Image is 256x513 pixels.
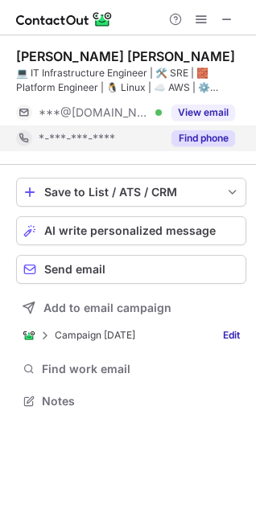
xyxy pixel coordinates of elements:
[55,330,135,341] p: Campaign [DATE]
[42,394,240,408] span: Notes
[16,10,113,29] img: ContactOut v5.3.10
[44,186,218,199] div: Save to List / ATS / CRM
[16,390,246,412] button: Notes
[16,48,235,64] div: [PERSON_NAME] [PERSON_NAME]
[44,263,105,276] span: Send email
[23,329,35,342] img: ContactOut
[43,302,171,314] span: Add to email campaign
[42,362,240,376] span: Find work email
[23,329,135,342] div: Campaign 23/07/2025
[217,327,246,343] a: Edit
[16,66,246,95] div: 💻 IT Infrastructure Engineer | 🛠️ SRE | 🧱 Platform Engineer | 🐧 Linux | ☁️ AWS | ⚙️ DevOps | 🔁 Te...
[16,358,246,380] button: Find work email
[16,178,246,207] button: save-profile-one-click
[171,130,235,146] button: Reveal Button
[16,255,246,284] button: Send email
[171,105,235,121] button: Reveal Button
[16,216,246,245] button: AI write personalized message
[39,105,150,120] span: ***@[DOMAIN_NAME]
[16,293,246,322] button: Add to email campaign
[44,224,216,237] span: AI write personalized message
